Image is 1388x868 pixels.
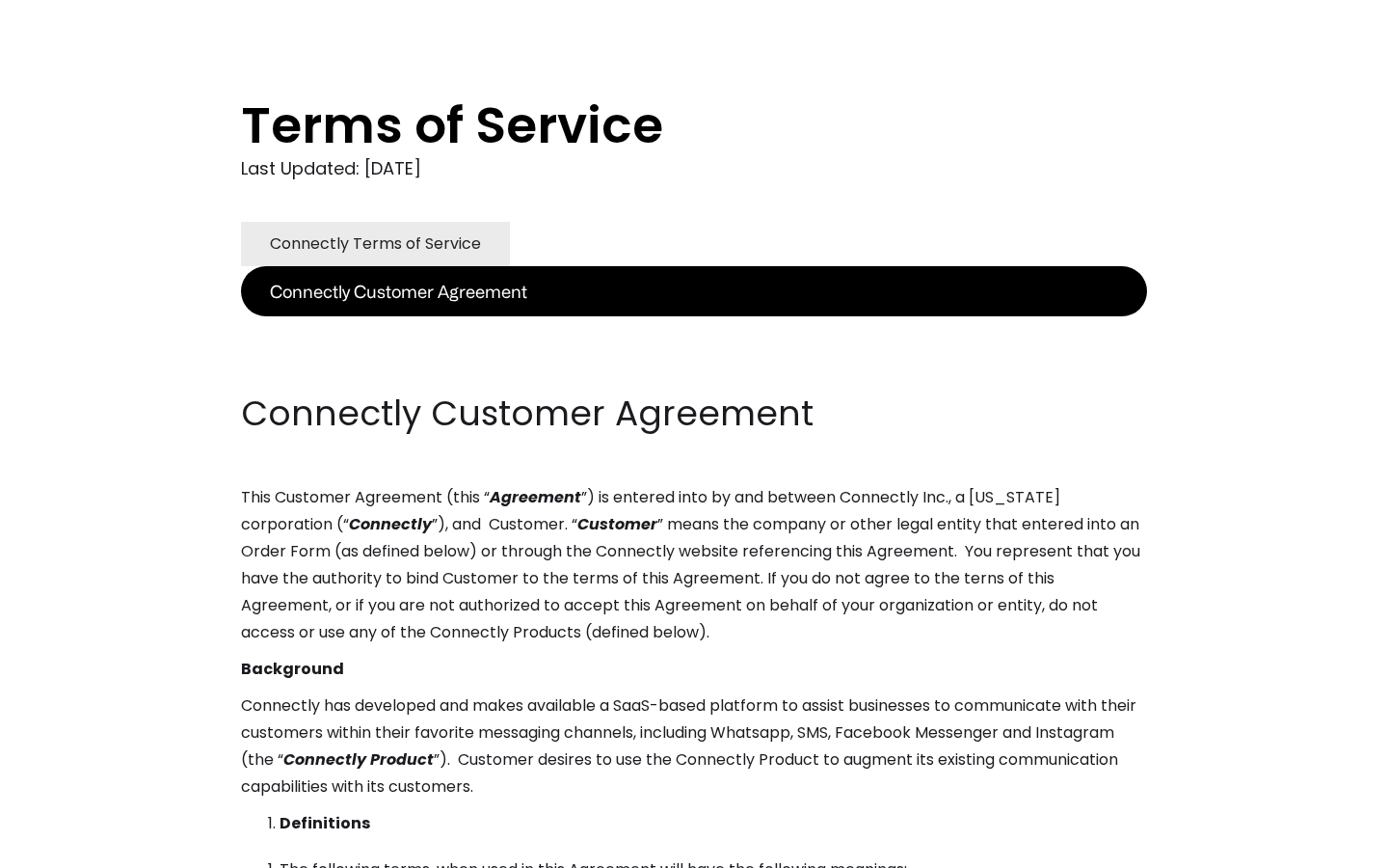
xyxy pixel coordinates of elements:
[19,832,116,861] aside: Language selected: English
[270,231,481,258] div: Connectly Terms of Service
[241,316,1147,343] p: ‍
[283,748,434,771] em: Connectly Product
[241,484,1147,646] p: This Customer Agreement (this “ ”) is entered into by and between Connectly Inc., a [US_STATE] co...
[241,96,1070,154] h1: Terms of Service
[490,486,581,508] em: Agreement
[280,812,370,834] strong: Definitions
[349,513,432,535] em: Connectly
[241,154,1147,183] div: Last Updated: [DATE]
[241,353,1147,380] p: ‍
[241,692,1147,800] p: Connectly has developed and makes available a SaaS-based platform to assist businesses to communi...
[241,658,344,680] strong: Background
[577,513,657,535] em: Customer
[241,390,1147,438] h2: Connectly Customer Agreement
[39,834,116,861] ul: Language list
[270,278,527,305] div: Connectly Customer Agreement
